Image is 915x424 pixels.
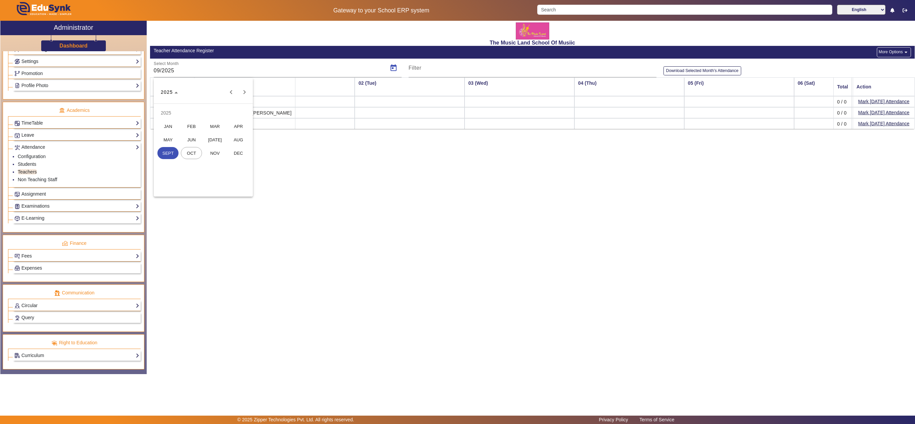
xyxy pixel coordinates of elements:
[157,120,179,132] span: JAN
[180,133,203,146] button: 06/2025
[227,120,250,133] button: 04/2025
[228,134,249,146] span: AUG
[156,133,180,146] button: 05/2025
[158,86,181,98] button: Choose date
[204,120,225,132] span: MAR
[157,147,179,159] span: SEPT
[204,147,225,159] span: NOV
[238,85,251,99] button: Next year
[181,120,202,132] span: FEB
[180,120,203,133] button: 02/2025
[204,134,225,146] span: [DATE]
[157,134,179,146] span: MAY
[180,146,203,160] button: 10/2025
[181,147,202,159] span: OCT
[227,133,250,146] button: 08/2025
[227,146,250,160] button: 12/2025
[203,120,227,133] button: 03/2025
[224,85,238,99] button: Previous year
[156,106,250,120] td: 2025
[228,147,249,159] span: DEC
[156,120,180,133] button: 01/2025
[228,120,249,132] span: APR
[181,134,202,146] span: JUN
[203,133,227,146] button: 07/2025
[161,89,173,95] span: 2025
[156,146,180,160] button: 09/2025
[203,146,227,160] button: 11/2025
